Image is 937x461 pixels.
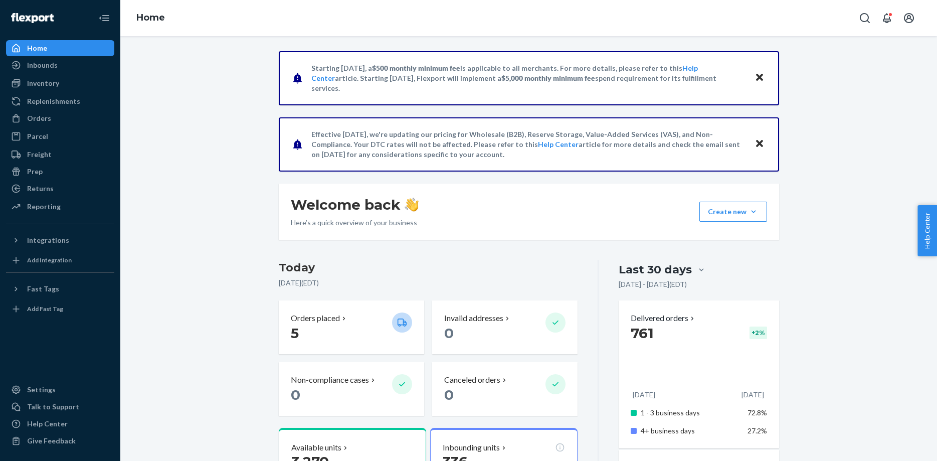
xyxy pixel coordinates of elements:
a: Replenishments [6,93,114,109]
div: Add Integration [27,256,72,264]
p: Starting [DATE], a is applicable to all merchants. For more details, please refer to this article... [311,63,745,93]
p: 1 - 3 business days [641,408,739,418]
span: $5,000 monthly minimum fee [501,74,595,82]
a: Orders [6,110,114,126]
div: Reporting [27,202,61,212]
a: Freight [6,146,114,163]
button: Give Feedback [6,433,114,449]
p: 4+ business days [641,426,739,436]
button: Talk to Support [6,399,114,415]
p: [DATE] - [DATE] ( EDT ) [619,279,687,289]
span: 0 [444,386,454,403]
button: Close [753,71,766,85]
a: Home [6,40,114,56]
div: Talk to Support [27,402,79,412]
button: Canceled orders 0 [432,362,578,416]
a: Prep [6,164,114,180]
p: Invalid addresses [444,313,503,324]
div: Orders [27,113,51,123]
button: Open account menu [899,8,919,28]
p: [DATE] [633,390,655,400]
p: [DATE] ( EDT ) [279,278,578,288]
div: Parcel [27,131,48,141]
div: Prep [27,167,43,177]
button: Close Navigation [94,8,114,28]
a: Inbounds [6,57,114,73]
p: Non-compliance cases [291,374,369,386]
button: Invalid addresses 0 [432,300,578,354]
button: Create new [699,202,767,222]
button: Integrations [6,232,114,248]
span: 0 [291,386,300,403]
div: + 2 % [749,327,767,339]
p: Available units [291,442,341,453]
div: Fast Tags [27,284,59,294]
a: Parcel [6,128,114,144]
p: Inbounding units [443,442,500,453]
div: Give Feedback [27,436,76,446]
span: 72.8% [747,408,767,417]
div: Settings [27,385,56,395]
div: Freight [27,149,52,160]
a: Inventory [6,75,114,91]
p: Effective [DATE], we're updating our pricing for Wholesale (B2B), Reserve Storage, Value-Added Se... [311,129,745,160]
div: Add Fast Tag [27,304,63,313]
p: Here’s a quick overview of your business [291,218,419,228]
button: Close [753,137,766,151]
a: Returns [6,181,114,197]
span: 761 [631,325,654,342]
p: Orders placed [291,313,340,324]
span: 27.2% [747,426,767,435]
span: 0 [444,325,454,342]
button: Open Search Box [855,8,875,28]
button: Orders placed 5 [279,300,424,354]
ol: breadcrumbs [128,4,173,33]
button: Help Center [917,205,937,256]
a: Add Fast Tag [6,301,114,317]
button: Non-compliance cases 0 [279,362,424,416]
a: Settings [6,382,114,398]
p: [DATE] [741,390,764,400]
h3: Today [279,260,578,276]
img: hand-wave emoji [405,198,419,212]
div: Replenishments [27,96,80,106]
a: Reporting [6,199,114,215]
h1: Welcome back [291,196,419,214]
span: $500 monthly minimum fee [372,64,460,72]
a: Help Center [6,416,114,432]
button: Open notifications [877,8,897,28]
a: Add Integration [6,252,114,268]
button: Fast Tags [6,281,114,297]
span: 5 [291,325,299,342]
p: Canceled orders [444,374,500,386]
div: Integrations [27,235,69,245]
div: Help Center [27,419,68,429]
div: Home [27,43,47,53]
div: Last 30 days [619,262,692,277]
div: Inbounds [27,60,58,70]
a: Home [136,12,165,23]
img: Flexport logo [11,13,54,23]
div: Returns [27,184,54,194]
a: Help Center [538,140,579,148]
button: Delivered orders [631,313,696,324]
div: Inventory [27,78,59,88]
